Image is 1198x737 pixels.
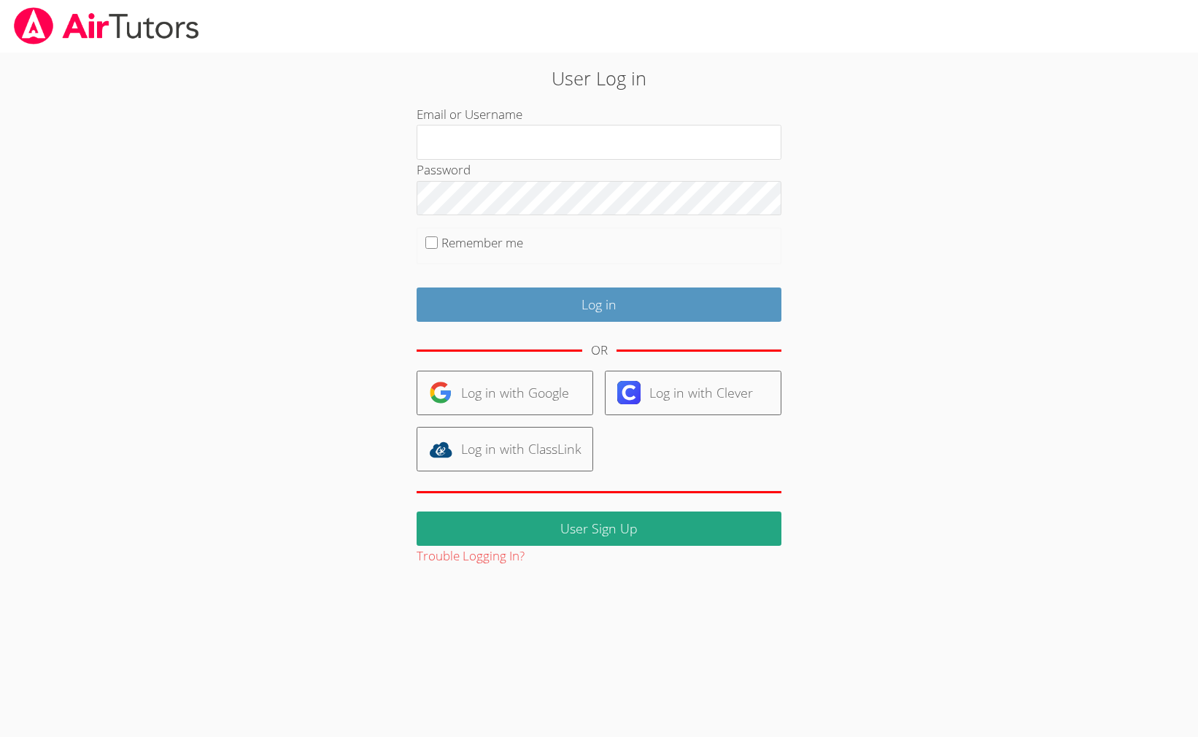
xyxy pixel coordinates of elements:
a: User Sign Up [417,512,781,546]
a: Log in with ClassLink [417,427,593,471]
label: Password [417,161,471,178]
img: classlink-logo-d6bb404cc1216ec64c9a2012d9dc4662098be43eaf13dc465df04b49fa7ab582.svg [429,438,452,461]
h2: User Log in [276,64,923,92]
div: OR [591,340,608,361]
a: Log in with Clever [605,371,781,415]
img: google-logo-50288ca7cdecda66e5e0955fdab243c47b7ad437acaf1139b6f446037453330a.svg [429,381,452,404]
input: Log in [417,288,781,322]
img: clever-logo-6eab21bc6e7a338710f1a6ff85c0baf02591cd810cc4098c63d3a4b26e2feb20.svg [617,381,641,404]
img: airtutors_banner-c4298cdbf04f3fff15de1276eac7730deb9818008684d7c2e4769d2f7ddbe033.png [12,7,201,45]
label: Remember me [441,234,523,251]
a: Log in with Google [417,371,593,415]
button: Trouble Logging In? [417,546,525,567]
label: Email or Username [417,106,522,123]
